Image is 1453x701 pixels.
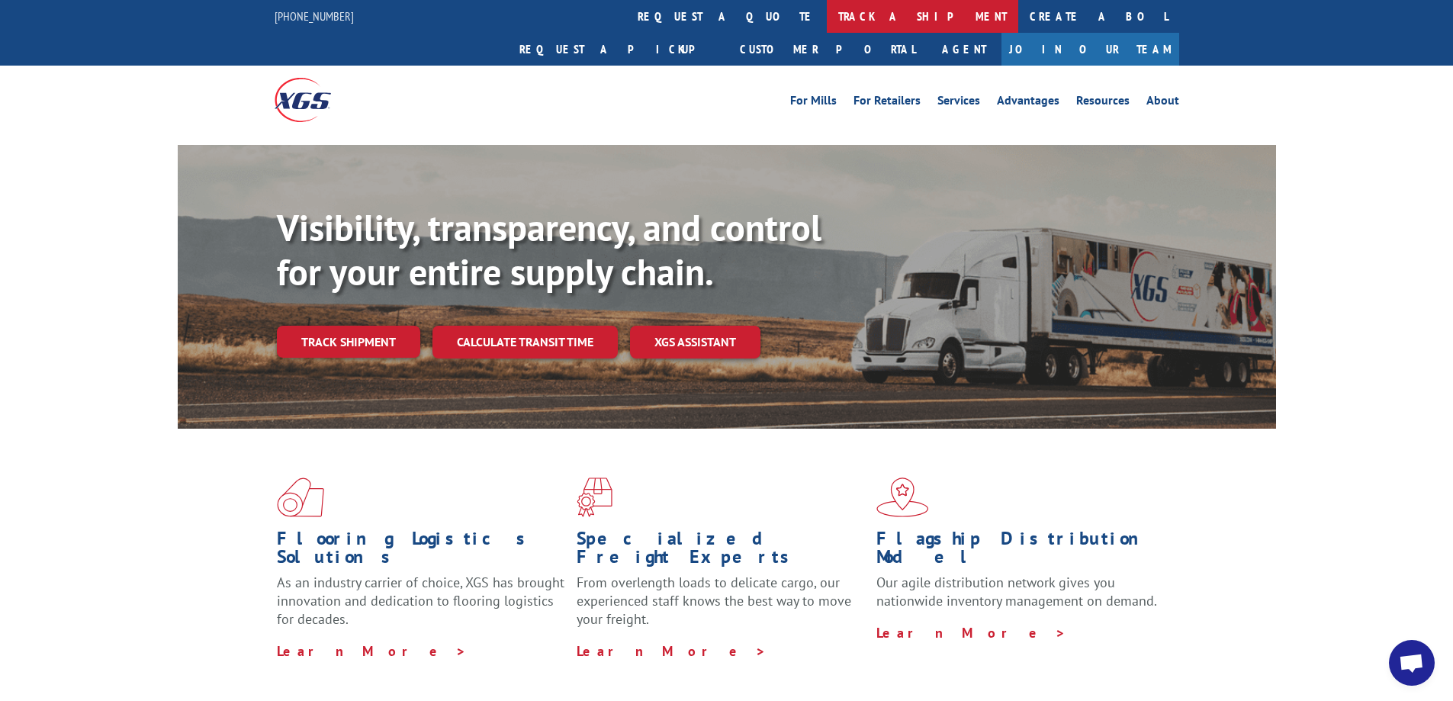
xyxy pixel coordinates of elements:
div: Open chat [1389,640,1435,686]
b: Visibility, transparency, and control for your entire supply chain. [277,204,821,295]
span: Our agile distribution network gives you nationwide inventory management on demand. [876,574,1157,609]
a: Advantages [997,95,1059,111]
a: Learn More > [277,642,467,660]
a: For Mills [790,95,837,111]
a: Learn More > [577,642,767,660]
a: Track shipment [277,326,420,358]
img: xgs-icon-total-supply-chain-intelligence-red [277,478,324,517]
p: From overlength loads to delicate cargo, our experienced staff knows the best way to move your fr... [577,574,865,642]
a: [PHONE_NUMBER] [275,8,354,24]
a: Join Our Team [1001,33,1179,66]
a: XGS ASSISTANT [630,326,760,359]
img: xgs-icon-flagship-distribution-model-red [876,478,929,517]
a: Resources [1076,95,1130,111]
a: About [1146,95,1179,111]
h1: Flagship Distribution Model [876,529,1165,574]
img: xgs-icon-focused-on-flooring-red [577,478,612,517]
a: For Retailers [853,95,921,111]
h1: Flooring Logistics Solutions [277,529,565,574]
a: Learn More > [876,624,1066,642]
a: Calculate transit time [432,326,618,359]
a: Services [937,95,980,111]
a: Agent [927,33,1001,66]
a: Customer Portal [728,33,927,66]
h1: Specialized Freight Experts [577,529,865,574]
a: Request a pickup [508,33,728,66]
span: As an industry carrier of choice, XGS has brought innovation and dedication to flooring logistics... [277,574,564,628]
